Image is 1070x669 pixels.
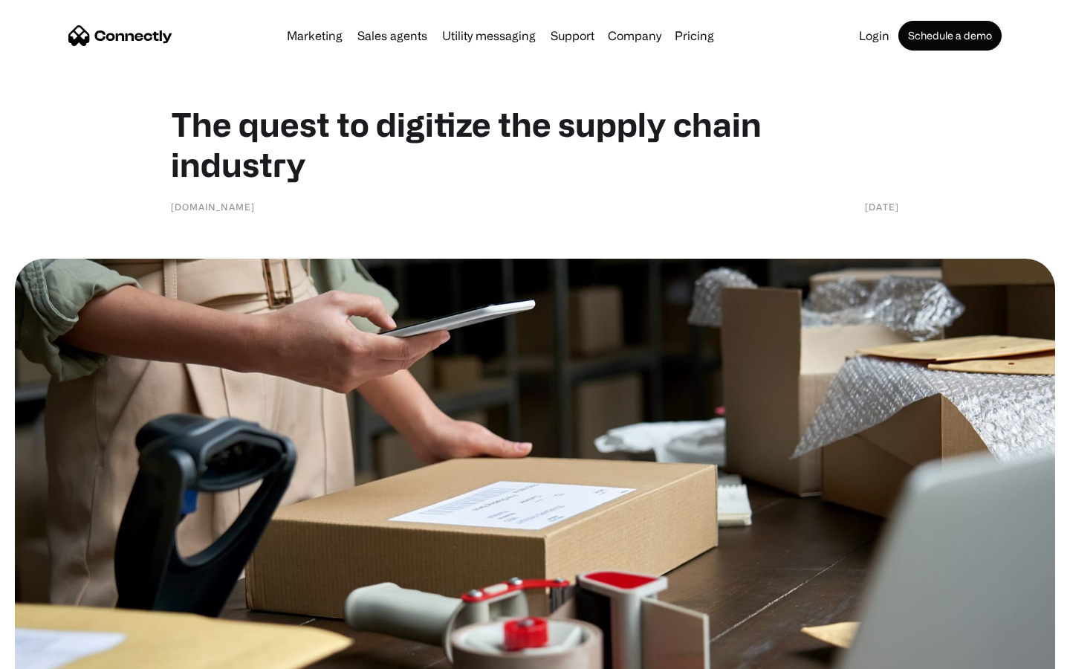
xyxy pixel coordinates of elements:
[351,30,433,42] a: Sales agents
[669,30,720,42] a: Pricing
[171,199,255,214] div: [DOMAIN_NAME]
[898,21,1002,51] a: Schedule a demo
[865,199,899,214] div: [DATE]
[281,30,348,42] a: Marketing
[436,30,542,42] a: Utility messaging
[545,30,600,42] a: Support
[853,30,895,42] a: Login
[15,643,89,664] aside: Language selected: English
[30,643,89,664] ul: Language list
[171,104,899,184] h1: The quest to digitize the supply chain industry
[608,25,661,46] div: Company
